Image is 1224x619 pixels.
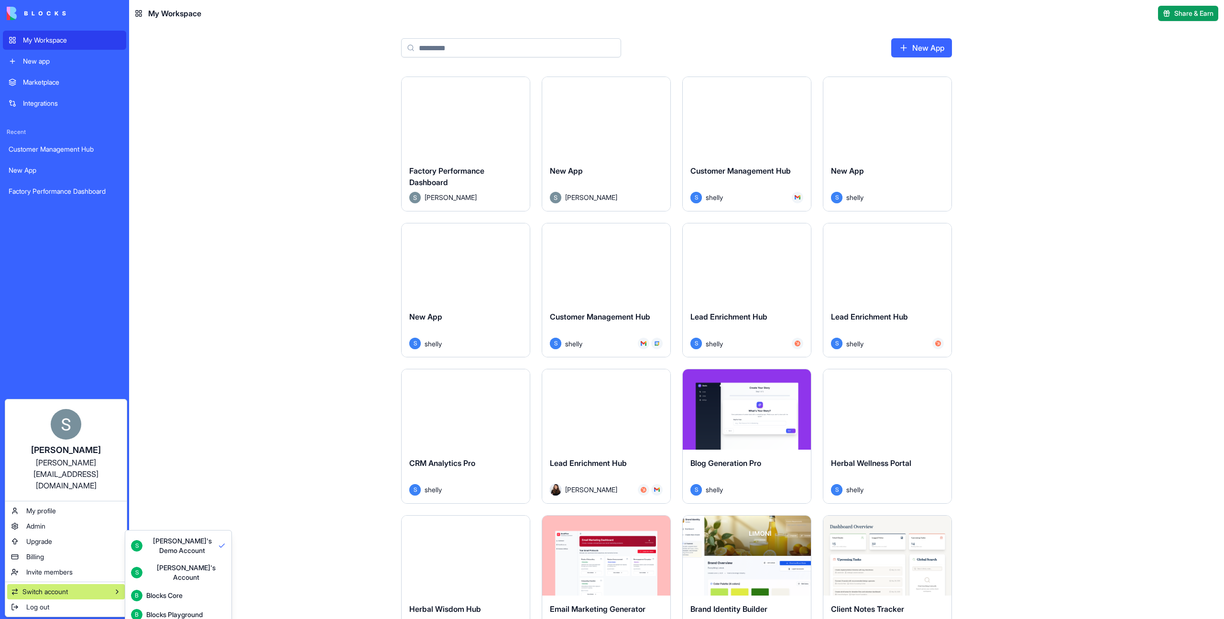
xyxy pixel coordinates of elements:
img: ACg8ocKnDTHbS00rqwWSHQfXf8ia04QnQtz5EDX_Ef5UNrjqV-k=s96-c [51,409,81,440]
a: Upgrade [7,534,125,549]
div: Factory Performance Dashboard [9,187,120,196]
div: [PERSON_NAME][EMAIL_ADDRESS][DOMAIN_NAME] [15,457,117,491]
div: [PERSON_NAME] [15,443,117,457]
a: My profile [7,503,125,519]
span: Billing [26,552,44,562]
a: Invite members [7,564,125,580]
div: Customer Management Hub [9,144,120,154]
span: Recent [3,128,126,136]
span: Switch account [22,587,68,597]
a: Admin [7,519,125,534]
span: Upgrade [26,537,52,546]
div: New App [9,166,120,175]
span: My profile [26,506,56,516]
span: Invite members [26,567,73,577]
span: Log out [26,602,49,612]
a: Billing [7,549,125,564]
span: Admin [26,521,45,531]
a: [PERSON_NAME][PERSON_NAME][EMAIL_ADDRESS][DOMAIN_NAME] [7,401,125,499]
